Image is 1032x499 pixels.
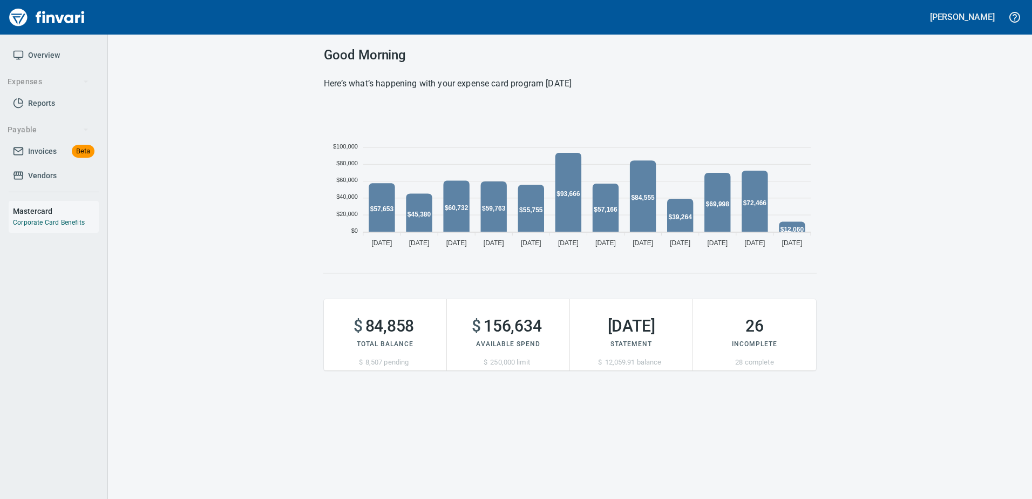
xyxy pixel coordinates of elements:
[372,239,392,247] tspan: [DATE]
[3,120,93,140] button: Payable
[707,239,728,247] tspan: [DATE]
[9,139,99,164] a: InvoicesBeta
[521,239,541,247] tspan: [DATE]
[6,4,87,30] img: Finvari
[633,239,653,247] tspan: [DATE]
[446,239,467,247] tspan: [DATE]
[336,177,358,183] tspan: $60,000
[13,219,85,226] a: Corporate Card Benefits
[3,72,93,92] button: Expenses
[595,239,616,247] tspan: [DATE]
[484,239,504,247] tspan: [DATE]
[782,239,803,247] tspan: [DATE]
[28,169,57,183] span: Vendors
[13,205,99,217] h6: Mastercard
[28,49,60,62] span: Overview
[9,164,99,188] a: Vendors
[409,239,430,247] tspan: [DATE]
[333,143,358,150] tspan: $100,000
[351,227,358,234] tspan: $0
[670,239,690,247] tspan: [DATE]
[72,145,94,158] span: Beta
[336,193,358,200] tspan: $40,000
[930,11,995,23] h5: [PERSON_NAME]
[9,91,99,116] a: Reports
[9,43,99,68] a: Overview
[336,211,358,217] tspan: $20,000
[558,239,579,247] tspan: [DATE]
[28,97,55,110] span: Reports
[324,76,816,91] h6: Here’s what’s happening with your expense card program [DATE]
[336,160,358,166] tspan: $80,000
[8,123,89,137] span: Payable
[744,239,765,247] tspan: [DATE]
[28,145,57,158] span: Invoices
[8,75,89,89] span: Expenses
[927,9,997,25] button: [PERSON_NAME]
[324,48,816,63] h3: Good Morning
